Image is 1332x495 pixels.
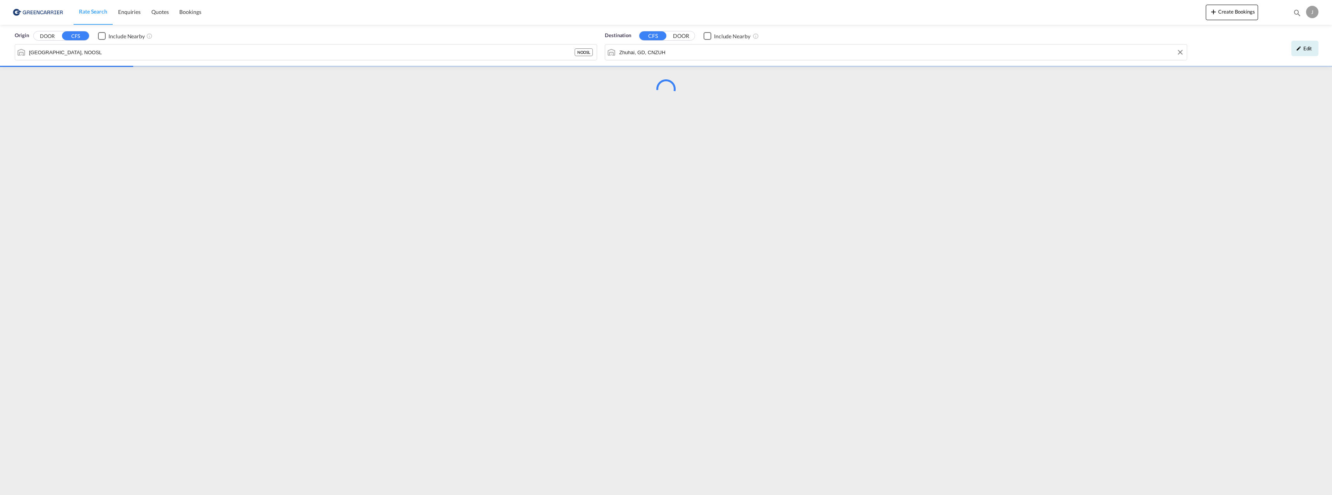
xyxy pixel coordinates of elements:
span: Enquiries [118,9,141,15]
md-icon: icon-magnify [1293,9,1301,17]
span: Rate Search [79,8,107,15]
div: J [1306,6,1318,18]
span: Origin [15,32,29,39]
div: NOOSL [575,48,593,56]
span: Bookings [179,9,201,15]
div: icon-magnify [1293,9,1301,20]
md-checkbox: Checkbox No Ink [704,32,750,40]
div: Include Nearby [714,33,750,40]
button: DOOR [668,32,695,41]
button: CFS [639,31,666,40]
input: Search by Port [619,46,1183,58]
div: Include Nearby [108,33,145,40]
span: Destination [605,32,631,39]
div: icon-pencilEdit [1291,41,1318,56]
md-input-container: Oslo, NOOSL [15,45,597,60]
md-icon: icon-plus 400-fg [1209,7,1218,16]
span: Quotes [151,9,168,15]
md-icon: icon-pencil [1296,46,1301,51]
md-checkbox: Checkbox No Ink [98,32,145,40]
button: Clear Input [1174,46,1186,58]
md-icon: Unchecked: Ignores neighbouring ports when fetching rates.Checked : Includes neighbouring ports w... [753,33,759,39]
md-icon: Unchecked: Ignores neighbouring ports when fetching rates.Checked : Includes neighbouring ports w... [146,33,153,39]
img: e39c37208afe11efa9cb1d7a6ea7d6f5.png [12,3,64,21]
md-input-container: Zhuhai, GD, CNZUH [605,45,1187,60]
button: CFS [62,31,89,40]
input: Search by Port [29,46,575,58]
button: icon-plus 400-fgCreate Bookings [1206,5,1258,20]
button: DOOR [34,32,61,41]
